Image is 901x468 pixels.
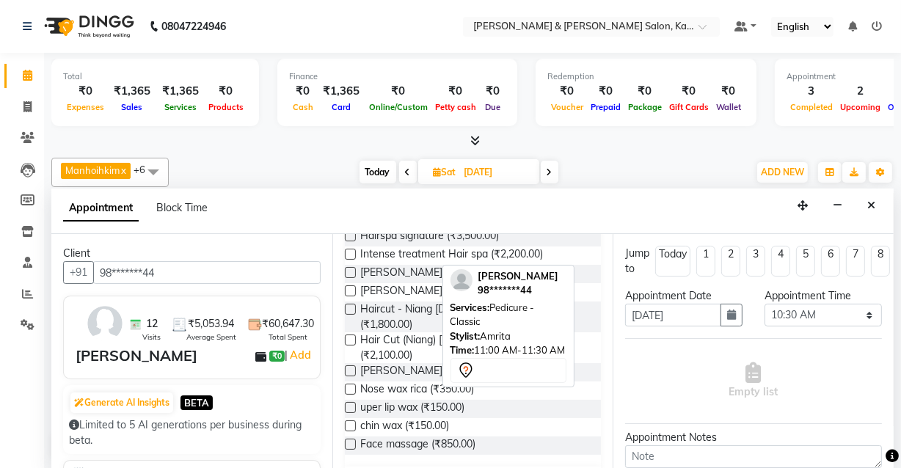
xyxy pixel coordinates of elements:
[450,330,481,342] span: Stylist:
[289,70,506,83] div: Finance
[365,83,431,100] div: ₹0
[721,246,740,277] li: 2
[360,381,474,400] span: Nose wax rica (₹350.00)
[757,162,808,183] button: ADD NEW
[63,102,108,112] span: Expenses
[450,301,535,328] span: Pedicure - Classic
[289,83,317,100] div: ₹0
[108,83,156,100] div: ₹1,365
[587,102,624,112] span: Prepaid
[625,304,721,326] input: yyyy-mm-dd
[836,83,884,100] div: 2
[365,102,431,112] span: Online/Custom
[587,83,624,100] div: ₹0
[624,83,665,100] div: ₹0
[360,363,511,381] span: [PERSON_NAME] trim (₹250.00)
[360,265,537,283] span: [PERSON_NAME] cleanup (₹1,500.00)
[65,164,120,176] span: Manhoihkim
[360,228,499,246] span: Hairspa signature (₹3,500.00)
[134,164,156,175] span: +6
[846,246,865,277] li: 7
[84,302,126,345] img: avatar
[480,83,506,100] div: ₹0
[328,102,354,112] span: Card
[70,392,173,413] button: Generate AI Insights
[360,436,475,455] span: Face massage (₹850.00)
[63,261,94,284] button: +91
[360,332,590,363] span: Hair Cut (Niang) [DEMOGRAPHIC_DATA] (₹2,100.00)
[76,345,197,367] div: [PERSON_NAME]
[431,83,480,100] div: ₹0
[712,102,745,112] span: Wallet
[729,362,778,400] span: Empty list
[787,102,836,112] span: Completed
[205,83,247,100] div: ₹0
[478,270,559,282] span: [PERSON_NAME]
[146,316,158,332] span: 12
[288,346,313,364] a: Add
[871,246,890,277] li: 8
[360,301,590,332] span: Haircut - Niang [DEMOGRAPHIC_DATA] (₹1,800.00)
[761,167,804,178] span: ADD NEW
[285,346,313,364] span: |
[861,194,882,217] button: Close
[289,102,317,112] span: Cash
[161,102,200,112] span: Services
[63,83,108,100] div: ₹0
[659,246,687,262] div: Today
[188,316,234,332] span: ₹5,053.94
[360,400,464,418] span: uper lip wax (₹150.00)
[796,246,815,277] li: 5
[317,83,365,100] div: ₹1,365
[665,102,712,112] span: Gift Cards
[180,395,213,409] span: BETA
[142,332,161,343] span: Visits
[771,246,790,277] li: 4
[481,102,504,112] span: Due
[625,246,649,277] div: Jump to
[262,316,314,332] span: ₹60,647.30
[821,246,840,277] li: 6
[37,6,138,47] img: logo
[625,430,882,445] div: Appointment Notes
[547,70,745,83] div: Redemption
[547,83,587,100] div: ₹0
[450,269,473,291] img: profile
[624,102,665,112] span: Package
[269,332,307,343] span: Total Spent
[156,201,208,214] span: Block Time
[547,102,587,112] span: Voucher
[360,283,555,301] span: [PERSON_NAME] Brightening (₹3,200.00)
[450,343,566,358] div: 11:00 AM-11:30 AM
[93,261,321,284] input: Search by Name/Mobile/Email/Code
[787,83,836,100] div: 3
[450,344,475,356] span: Time:
[63,246,321,261] div: Client
[269,351,285,362] span: ₹0
[360,161,396,183] span: Today
[63,195,139,222] span: Appointment
[360,246,543,265] span: Intense treatment Hair spa (₹2,200.00)
[120,164,126,176] a: x
[460,161,533,183] input: 2025-10-11
[69,417,315,448] div: Limited to 5 AI generations per business during beta.
[63,70,247,83] div: Total
[712,83,745,100] div: ₹0
[186,332,236,343] span: Average Spent
[430,167,460,178] span: Sat
[431,102,480,112] span: Petty cash
[360,418,449,436] span: chin wax (₹150.00)
[746,246,765,277] li: 3
[450,329,566,344] div: Amrita
[118,102,147,112] span: Sales
[836,102,884,112] span: Upcoming
[450,301,490,313] span: Services:
[765,288,882,304] div: Appointment Time
[161,6,226,47] b: 08047224946
[625,288,743,304] div: Appointment Date
[665,83,712,100] div: ₹0
[205,102,247,112] span: Products
[156,83,205,100] div: ₹1,365
[696,246,715,277] li: 1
